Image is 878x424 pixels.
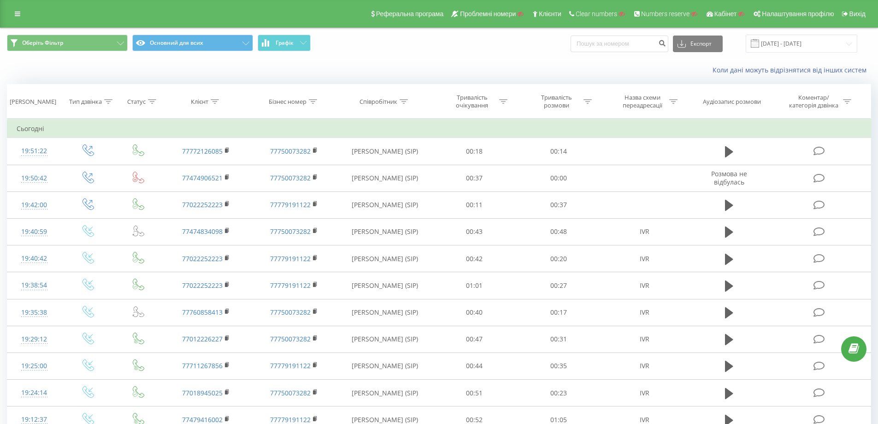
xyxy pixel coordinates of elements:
span: Кабінет [714,10,737,18]
a: 77022252223 [182,200,223,209]
button: Експорт [673,36,723,52]
td: [PERSON_NAME] (SIP) [338,299,432,326]
div: Співробітник [359,98,397,106]
a: 77022252223 [182,254,223,263]
td: [PERSON_NAME] (SIP) [338,326,432,352]
a: 77750073282 [270,308,311,317]
td: 00:42 [432,245,517,272]
td: 00:31 [517,326,601,352]
a: 77474906521 [182,173,223,182]
a: 77760858413 [182,308,223,317]
a: 77750073282 [270,147,311,155]
td: Сьогодні [7,119,871,138]
span: Графік [276,40,294,46]
div: Аудіозапис розмови [703,98,761,106]
span: Налаштування профілю [762,10,834,18]
td: [PERSON_NAME] (SIP) [338,218,432,245]
div: Коментар/категорія дзвінка [787,94,841,109]
div: 19:35:38 [17,304,52,322]
td: IVR [601,326,688,352]
span: Оберіть Фільтр [22,39,63,47]
td: [PERSON_NAME] (SIP) [338,245,432,272]
td: 00:23 [517,380,601,406]
td: 00:20 [517,245,601,272]
td: 00:11 [432,191,517,218]
td: 00:47 [432,326,517,352]
td: IVR [601,272,688,299]
a: Коли дані можуть відрізнятися вiд інших систем [713,66,871,74]
td: 00:44 [432,352,517,379]
a: 77479416002 [182,415,223,424]
td: IVR [601,218,688,245]
a: 77022252223 [182,281,223,290]
div: 19:51:22 [17,142,52,160]
div: Тип дзвінка [69,98,102,106]
a: 77779191122 [270,361,311,370]
a: 77750073282 [270,227,311,236]
div: Статус [127,98,146,106]
span: Вихід [849,10,866,18]
span: Numbers reserve [641,10,689,18]
div: 19:42:00 [17,196,52,214]
button: Оберіть Фільтр [7,35,128,51]
td: 00:18 [432,138,517,165]
td: 00:27 [517,272,601,299]
td: 00:00 [517,165,601,191]
span: Проблемні номери [460,10,516,18]
td: [PERSON_NAME] (SIP) [338,352,432,379]
td: IVR [601,245,688,272]
span: Реферальна програма [376,10,444,18]
td: 01:01 [432,272,517,299]
div: 19:24:14 [17,384,52,402]
a: 77779191122 [270,200,311,209]
td: 00:51 [432,380,517,406]
div: Назва схеми переадресації [618,94,667,109]
div: 19:38:54 [17,276,52,294]
a: 77779191122 [270,281,311,290]
button: Графік [258,35,311,51]
div: 19:25:00 [17,357,52,375]
a: 77750073282 [270,334,311,343]
td: 00:14 [517,138,601,165]
td: IVR [601,352,688,379]
a: 77779191122 [270,415,311,424]
a: 77711267856 [182,361,223,370]
div: 19:40:59 [17,223,52,241]
a: 77750073282 [270,388,311,397]
td: IVR [601,299,688,326]
td: [PERSON_NAME] (SIP) [338,165,432,191]
span: Clear numbers [576,10,617,18]
input: Пошук за номером [571,36,668,52]
td: 00:17 [517,299,601,326]
span: Клієнти [539,10,561,18]
span: Розмова не відбулась [711,169,747,186]
div: [PERSON_NAME] [10,98,56,106]
div: 19:50:42 [17,169,52,187]
div: Клієнт [191,98,208,106]
td: 00:48 [517,218,601,245]
a: 77474834098 [182,227,223,236]
a: 77772126085 [182,147,223,155]
div: Бізнес номер [269,98,306,106]
td: 00:43 [432,218,517,245]
td: [PERSON_NAME] (SIP) [338,380,432,406]
td: IVR [601,380,688,406]
a: 77018945025 [182,388,223,397]
td: 00:40 [432,299,517,326]
td: [PERSON_NAME] (SIP) [338,138,432,165]
td: [PERSON_NAME] (SIP) [338,272,432,299]
button: Основний для всих [132,35,253,51]
div: Тривалість розмови [532,94,581,109]
a: 77779191122 [270,254,311,263]
div: 19:29:12 [17,330,52,348]
td: 00:37 [432,165,517,191]
div: Тривалість очікування [448,94,497,109]
div: 19:40:42 [17,250,52,268]
td: 00:35 [517,352,601,379]
td: 00:37 [517,191,601,218]
td: [PERSON_NAME] (SIP) [338,191,432,218]
a: 77012226227 [182,334,223,343]
a: 77750073282 [270,173,311,182]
